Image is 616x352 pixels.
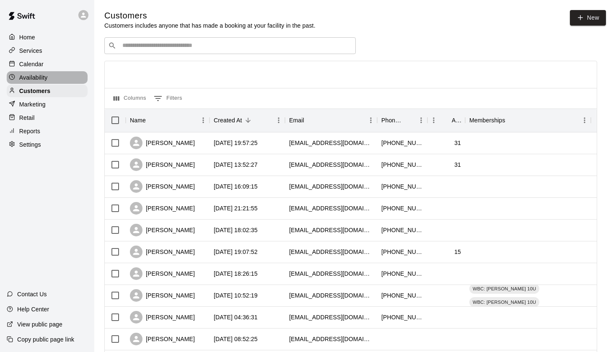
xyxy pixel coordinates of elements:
[214,182,258,191] div: 2025-08-13 16:09:15
[130,289,195,302] div: [PERSON_NAME]
[7,58,88,70] a: Calendar
[130,137,195,149] div: [PERSON_NAME]
[7,111,88,124] a: Retail
[505,114,517,126] button: Sort
[7,31,88,44] a: Home
[130,109,146,132] div: Name
[289,204,373,212] div: cerragirl13@gmail.com
[427,114,440,127] button: Menu
[365,114,377,127] button: Menu
[19,87,50,95] p: Customers
[17,320,62,329] p: View public page
[381,291,423,300] div: +19512240072
[289,269,373,278] div: leslieboe@gmail.com
[17,335,74,344] p: Copy public page link
[454,248,461,256] div: 15
[214,226,258,234] div: 2025-08-11 18:02:35
[440,114,452,126] button: Sort
[19,127,40,135] p: Reports
[469,285,539,292] span: WBC: [PERSON_NAME] 10U
[146,114,158,126] button: Sort
[214,204,258,212] div: 2025-08-12 21:21:55
[130,202,195,215] div: [PERSON_NAME]
[381,109,403,132] div: Phone Number
[469,109,505,132] div: Memberships
[19,60,44,68] p: Calendar
[7,71,88,84] a: Availability
[130,333,195,345] div: [PERSON_NAME]
[465,109,591,132] div: Memberships
[7,138,88,151] a: Settings
[214,248,258,256] div: 2025-08-10 19:07:52
[214,335,258,343] div: 2025-07-31 08:52:25
[19,47,42,55] p: Services
[242,114,254,126] button: Sort
[469,299,539,305] span: WBC: [PERSON_NAME] 10U
[17,290,47,298] p: Contact Us
[289,109,304,132] div: Email
[7,98,88,111] a: Marketing
[214,139,258,147] div: 2025-08-15 19:57:25
[104,10,316,21] h5: Customers
[214,313,258,321] div: 2025-08-05 04:36:31
[19,73,48,82] p: Availability
[381,139,423,147] div: +14176292381
[104,21,316,30] p: Customers includes anyone that has made a booking at your facility in the past.
[454,139,461,147] div: 31
[130,224,195,236] div: [PERSON_NAME]
[19,33,35,41] p: Home
[104,37,356,54] div: Search customers by name or email
[289,291,373,300] div: alb22110@gmail.com
[381,160,423,169] div: +15735411377
[427,109,465,132] div: Age
[377,109,427,132] div: Phone Number
[415,114,427,127] button: Menu
[7,85,88,97] div: Customers
[381,248,423,256] div: +18166426749
[152,92,184,105] button: Show filters
[7,44,88,57] a: Services
[130,267,195,280] div: [PERSON_NAME]
[7,125,88,137] a: Reports
[454,160,461,169] div: 31
[214,269,258,278] div: 2025-08-10 18:26:15
[578,114,591,127] button: Menu
[381,182,423,191] div: +18165908180
[210,109,285,132] div: Created At
[469,284,539,294] div: WBC: [PERSON_NAME] 10U
[130,311,195,324] div: [PERSON_NAME]
[130,246,195,258] div: [PERSON_NAME]
[570,10,606,26] a: New
[214,291,258,300] div: 2025-08-06 10:52:19
[304,114,316,126] button: Sort
[126,109,210,132] div: Name
[19,100,46,109] p: Marketing
[214,109,242,132] div: Created At
[130,158,195,171] div: [PERSON_NAME]
[289,160,373,169] div: gunnarperson93@gmail.com
[285,109,377,132] div: Email
[469,297,539,307] div: WBC: [PERSON_NAME] 10U
[381,269,423,278] div: +18165227968
[289,313,373,321] div: jsnider@showmeautomall.com
[381,226,423,234] div: +19132065623
[289,182,373,191] div: mcculloch246@yahoo.com
[111,92,148,105] button: Select columns
[130,180,195,193] div: [PERSON_NAME]
[381,313,423,321] div: +18162582046
[19,114,35,122] p: Retail
[197,114,210,127] button: Menu
[214,160,258,169] div: 2025-08-15 13:52:27
[403,114,415,126] button: Sort
[289,139,373,147] div: nsskaggs@gmail.com
[17,305,49,313] p: Help Center
[272,114,285,127] button: Menu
